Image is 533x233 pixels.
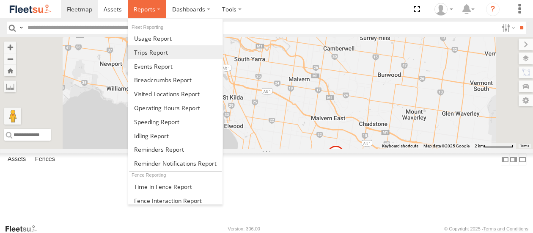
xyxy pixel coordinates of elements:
[431,3,456,16] div: Garry Tanner
[128,180,223,194] a: Time in Fences Report
[128,87,223,101] a: Visited Locations Report
[509,153,518,166] label: Dock Summary Table to the Right
[382,143,418,149] button: Keyboard shortcuts
[4,65,16,76] button: Zoom Home
[128,142,223,156] a: Reminders Report
[444,226,528,231] div: © Copyright 2025 -
[4,80,16,92] label: Measure
[31,154,59,166] label: Fences
[128,31,223,45] a: Usage Report
[475,144,484,148] span: 2 km
[4,108,21,125] button: Drag Pegman onto the map to open Street View
[5,225,44,233] a: Visit our Website
[18,22,25,34] label: Search Query
[128,73,223,87] a: Breadcrumbs Report
[486,3,500,16] i: ?
[128,156,223,170] a: Service Reminder Notifications Report
[128,115,223,129] a: Fleet Speed Report
[498,22,517,34] label: Search Filter Options
[228,226,260,231] div: Version: 306.00
[519,94,533,106] label: Map Settings
[501,153,509,166] label: Dock Summary Table to the Left
[484,226,528,231] a: Terms and Conditions
[128,45,223,59] a: Trips Report
[518,153,527,166] label: Hide Summary Table
[423,144,470,148] span: Map data ©2025 Google
[472,143,516,149] button: Map scale: 2 km per 66 pixels
[4,53,16,65] button: Zoom out
[520,144,529,148] a: Terms (opens in new tab)
[3,154,30,166] label: Assets
[8,3,52,15] img: fleetsu-logo-horizontal.svg
[128,129,223,143] a: Idling Report
[128,101,223,115] a: Asset Operating Hours Report
[4,42,16,53] button: Zoom in
[128,194,223,208] a: Fence Interaction Report
[128,59,223,73] a: Full Events Report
